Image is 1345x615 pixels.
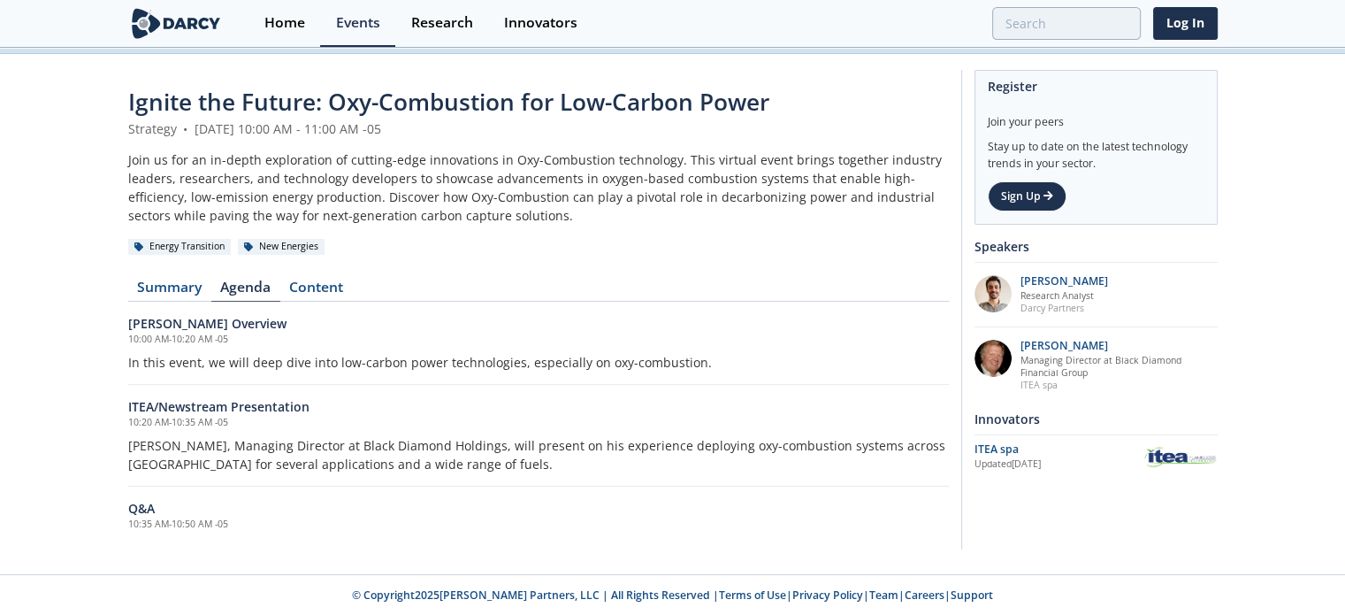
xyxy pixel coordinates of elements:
[951,588,993,603] a: Support
[974,442,1218,473] a: ITEA spa Updated[DATE] ITEA spa
[974,442,1143,457] div: ITEA spa
[264,16,305,30] div: Home
[988,102,1204,130] div: Join your peers
[988,71,1204,102] div: Register
[128,119,949,138] div: Strategy [DATE] 10:00 AM - 11:00 AM -05
[792,588,863,603] a: Privacy Policy
[128,8,225,39] img: logo-wide.svg
[1020,289,1108,302] p: Research Analyst
[61,588,1285,603] p: © Copyright 2025 [PERSON_NAME] Partners, LLC | All Rights Reserved | | | | |
[128,499,949,518] h6: Q&A
[1143,444,1218,470] img: ITEA spa
[128,353,949,372] p: In this event, we will deep dive into low-carbon power technologies, especially on oxy-combustion.
[128,436,949,473] p: [PERSON_NAME], Managing Director at Black Diamond Holdings, will present on his experience deploy...
[719,588,786,603] a: Terms of Use
[280,281,353,302] a: Content
[504,16,577,30] div: Innovators
[1020,275,1108,288] p: [PERSON_NAME]
[336,16,380,30] div: Events
[974,275,1012,312] img: e78dc165-e339-43be-b819-6f39ce58aec6
[974,457,1143,472] div: Updated [DATE]
[238,239,325,255] div: New Energies
[869,588,898,603] a: Team
[988,181,1066,211] a: Sign Up
[1020,379,1208,391] p: ITEA spa
[128,416,949,430] h5: 10:20 AM - 10:35 AM -05
[988,130,1204,172] div: Stay up to date on the latest technology trends in your sector.
[974,340,1012,377] img: 5c882eca-8b14-43be-9dc2-518e113e9a37
[1153,7,1218,40] a: Log In
[1020,302,1108,314] p: Darcy Partners
[974,404,1218,434] div: Innovators
[1020,340,1208,352] p: [PERSON_NAME]
[992,7,1141,40] input: Advanced Search
[128,314,949,333] h6: [PERSON_NAME] Overview
[128,397,949,416] h6: ITEA/Newstream Presentation
[905,588,944,603] a: Careers
[1020,354,1208,379] p: Managing Director at Black Diamond Financial Group
[128,333,949,347] h5: 10:00 AM - 10:20 AM -05
[180,120,191,137] span: •
[128,150,949,225] div: Join us for an in-depth exploration of cutting-edge innovations in Oxy-Combustion technology. Thi...
[128,518,949,532] h5: 10:35 AM - 10:50 AM -05
[974,231,1218,262] div: Speakers
[211,281,280,302] a: Agenda
[411,16,473,30] div: Research
[128,86,769,118] span: Ignite the Future: Oxy-Combustion for Low-Carbon Power
[128,281,211,302] a: Summary
[128,239,232,255] div: Energy Transition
